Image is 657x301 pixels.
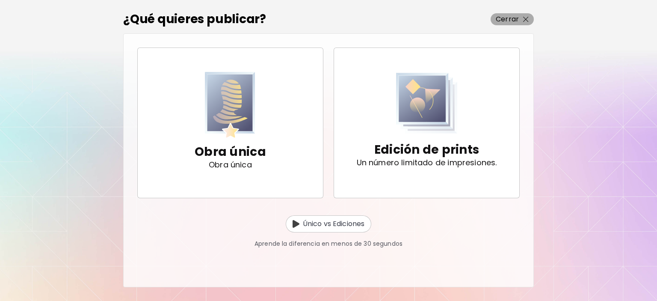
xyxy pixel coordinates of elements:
[286,215,372,232] button: Unique vs EditionÚnico vs Ediciones
[396,72,458,135] img: Print Edition
[303,219,365,229] p: Único vs Ediciones
[293,220,299,228] img: Unique vs Edition
[195,143,266,161] p: Obra única
[334,48,520,198] button: Print EditionEdición de printsUn número limitado de impresiones.
[374,141,479,158] p: Edición de prints
[255,239,402,248] p: Aprende la diferencia en menos de 30 segundos
[357,158,497,167] p: Un número limitado de impresiones.
[209,161,252,169] p: Obra única
[205,72,255,139] img: Unique Artwork
[137,48,323,198] button: Unique ArtworkObra únicaObra única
